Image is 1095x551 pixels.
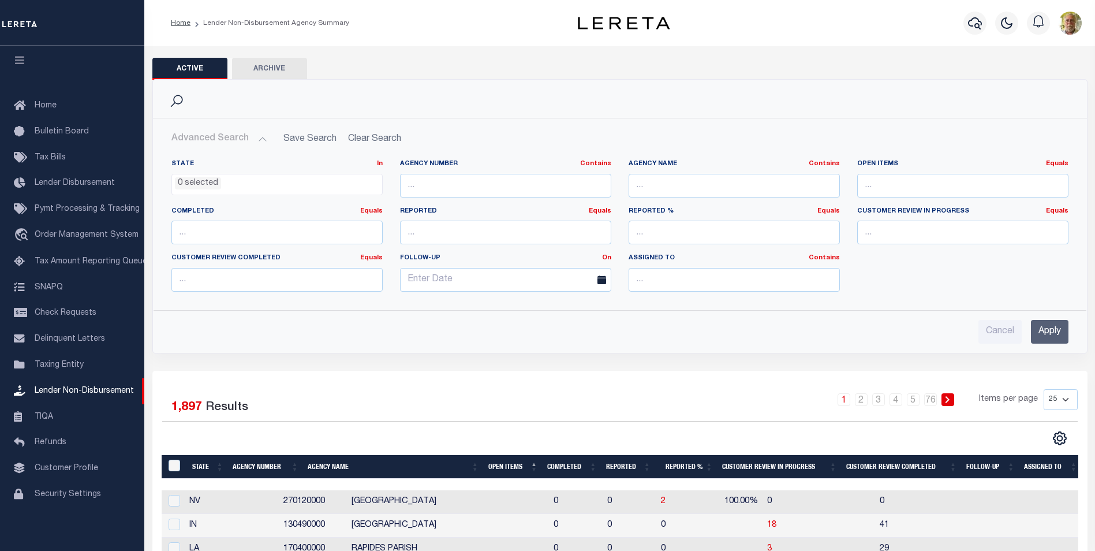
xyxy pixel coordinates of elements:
button: Active [152,58,227,80]
input: ... [629,174,840,198]
th: Completed: activate to sort column ascending [543,455,601,479]
span: Order Management System [35,231,139,239]
span: Delinquent Letters [35,335,105,343]
td: [GEOGRAPHIC_DATA] [347,514,549,538]
li: Lender Non-Disbursement Agency Summary [190,18,349,28]
input: ... [629,221,840,244]
label: State [171,159,383,169]
a: On [602,255,611,261]
th: Customer Review Completed: activate to sort column ascending [842,455,962,479]
td: 0 [875,490,984,514]
input: Cancel [978,320,1022,344]
a: 18 [767,521,776,529]
span: Home [35,102,57,110]
label: Customer Review Completed [171,254,383,263]
a: 1 [838,393,850,406]
input: ... [857,221,1068,244]
th: Follow-up: activate to sort column ascending [962,455,1019,479]
a: Equals [1046,161,1068,167]
label: Reported [400,207,611,217]
a: In [377,161,383,167]
span: SNAPQ [35,283,63,291]
td: IN [185,514,279,538]
a: 76 [924,393,937,406]
th: Reported %: activate to sort column ascending [656,455,717,479]
td: NV [185,490,279,514]
span: Security Settings [35,490,101,498]
label: Agency Number [400,159,611,169]
a: 2 [855,393,868,406]
span: Taxing Entity [35,361,84,369]
button: Advanced Search [171,128,267,150]
th: Customer Review In Progress: activate to sort column ascending [717,455,842,479]
a: 2 [661,497,666,505]
td: 130490000 [279,514,347,538]
td: 270120000 [279,490,347,514]
input: Apply [1031,320,1068,344]
label: Reported % [629,207,840,217]
a: Contains [809,255,840,261]
label: Follow-up [391,254,620,263]
td: [GEOGRAPHIC_DATA] [347,490,549,514]
span: Refunds [35,438,66,446]
span: Bulletin Board [35,128,89,136]
button: Archive [232,58,307,80]
a: Equals [817,208,840,214]
a: 5 [907,393,920,406]
span: Tax Bills [35,154,66,162]
a: Equals [1046,208,1068,214]
span: Items per page [979,393,1038,406]
span: Tax Amount Reporting Queue [35,258,147,266]
span: Customer Profile [35,464,98,472]
th: Agency Number: activate to sort column ascending [228,455,303,479]
span: Lender Disbursement [35,179,115,187]
a: Equals [360,208,383,214]
th: Open Items: activate to sort column descending [484,455,543,479]
img: logo-dark.svg [578,17,670,29]
input: ... [629,268,840,292]
th: MBACode [162,455,188,479]
input: Enter Date [400,268,611,292]
span: 1,897 [171,401,202,414]
a: Home [171,20,190,27]
span: TIQA [35,412,53,420]
input: ... [400,221,611,244]
input: ... [400,174,611,198]
td: 0 [603,490,656,514]
td: 100.00% [706,490,763,514]
td: 0 [656,514,706,538]
td: 0 [549,514,603,538]
a: Contains [809,161,840,167]
input: ... [171,221,383,244]
th: State: activate to sort column ascending [188,455,228,479]
td: 41 [875,514,984,538]
span: Lender Non-Disbursement [35,387,134,395]
a: Equals [360,255,383,261]
label: Open Items [857,159,1068,169]
td: 0 [603,514,656,538]
span: Check Requests [35,309,96,317]
td: 0 [763,490,875,514]
th: Assigned To: activate to sort column ascending [1019,455,1082,479]
td: 0 [549,490,603,514]
label: Completed [171,207,383,217]
li: 0 selected [175,177,221,190]
a: Equals [589,208,611,214]
a: 3 [872,393,885,406]
a: Contains [580,161,611,167]
input: ... [171,268,383,292]
input: ... [857,174,1068,198]
i: travel_explore [14,228,32,243]
a: 4 [890,393,902,406]
label: Results [205,399,248,417]
label: Assigned To [629,254,840,263]
th: Agency Name: activate to sort column ascending [303,455,483,479]
th: Reported: activate to sort column ascending [601,455,656,479]
label: Agency Name [629,159,840,169]
label: Customer Review In Progress [857,207,1068,217]
span: Pymt Processing & Tracking [35,205,140,213]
